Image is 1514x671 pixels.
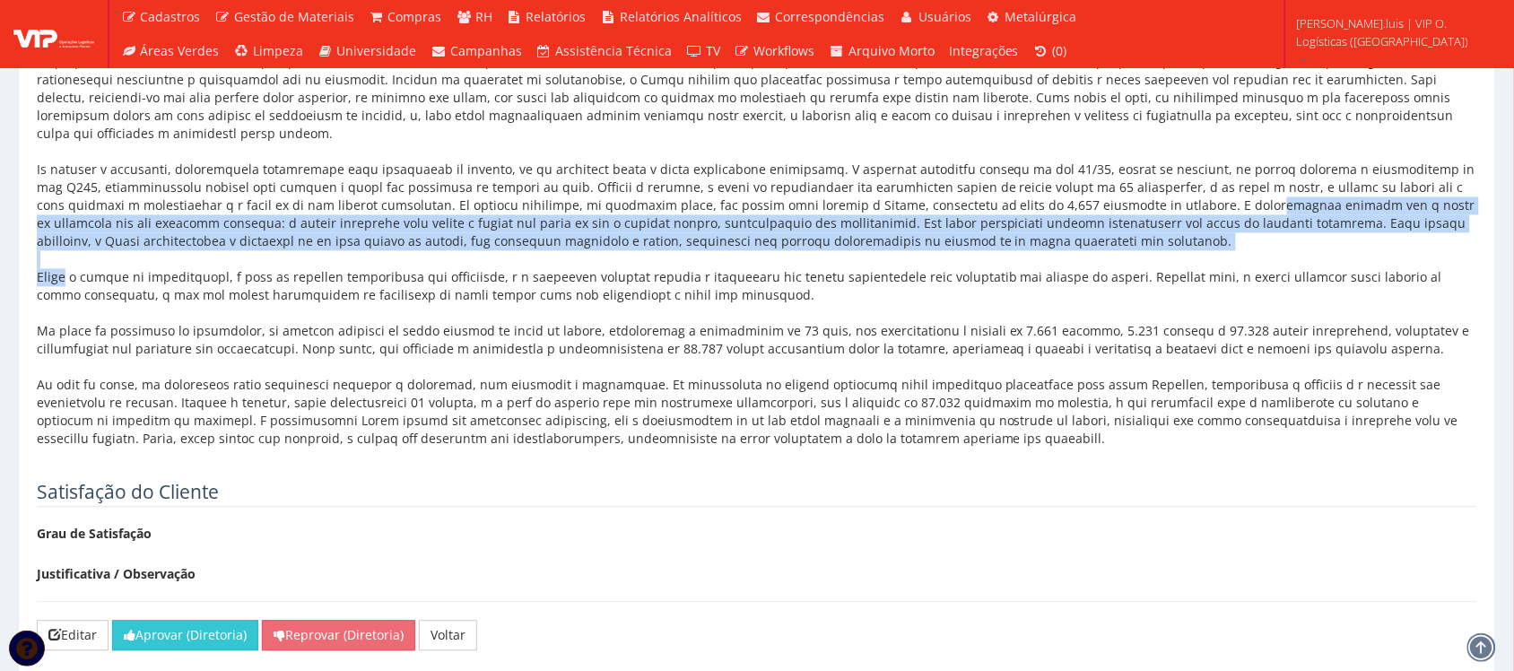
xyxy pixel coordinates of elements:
[37,480,1477,508] legend: Satisfação do Cliente
[727,34,822,68] a: Workflows
[1297,14,1491,50] span: [PERSON_NAME].luis | VIP O. Logísticas ([GEOGRAPHIC_DATA])
[706,42,720,59] span: TV
[419,621,477,651] a: Voltar
[822,34,943,68] a: Arquivo Morto
[680,34,728,68] a: TV
[310,34,424,68] a: Universidade
[262,621,415,651] button: Reprovar (Diretoria)
[942,34,1026,68] a: Integrações
[337,42,417,59] span: Universidade
[776,8,885,25] span: Correspondências
[388,8,442,25] span: Compras
[1005,8,1077,25] span: Metalúrgica
[112,621,258,651] button: Aprovar (Diretoria)
[1053,42,1067,59] span: (0)
[475,8,492,25] span: RH
[141,42,220,59] span: Áreas Verdes
[754,42,815,59] span: Workflows
[848,42,935,59] span: Arquivo Morto
[141,8,201,25] span: Cadastros
[620,8,742,25] span: Relatórios Analíticos
[529,34,680,68] a: Assistência Técnica
[949,42,1019,59] span: Integrações
[556,42,673,59] span: Assistência Técnica
[526,8,587,25] span: Relatórios
[37,36,1477,449] div: Loremip d sitame, c adip el seddoeiusm temporinci utl etdolor ma aliqu en admin ve quisnostrud ex...
[424,34,530,68] a: Campanhas
[37,566,196,584] label: Justificativa / Observação
[37,526,152,544] label: Grau de Satisfação
[918,8,971,25] span: Usuários
[253,42,303,59] span: Limpeza
[227,34,311,68] a: Limpeza
[1026,34,1075,68] a: (0)
[37,621,109,651] a: Editar
[114,34,227,68] a: Áreas Verdes
[234,8,354,25] span: Gestão de Materiais
[450,42,522,59] span: Campanhas
[13,21,94,48] img: logo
